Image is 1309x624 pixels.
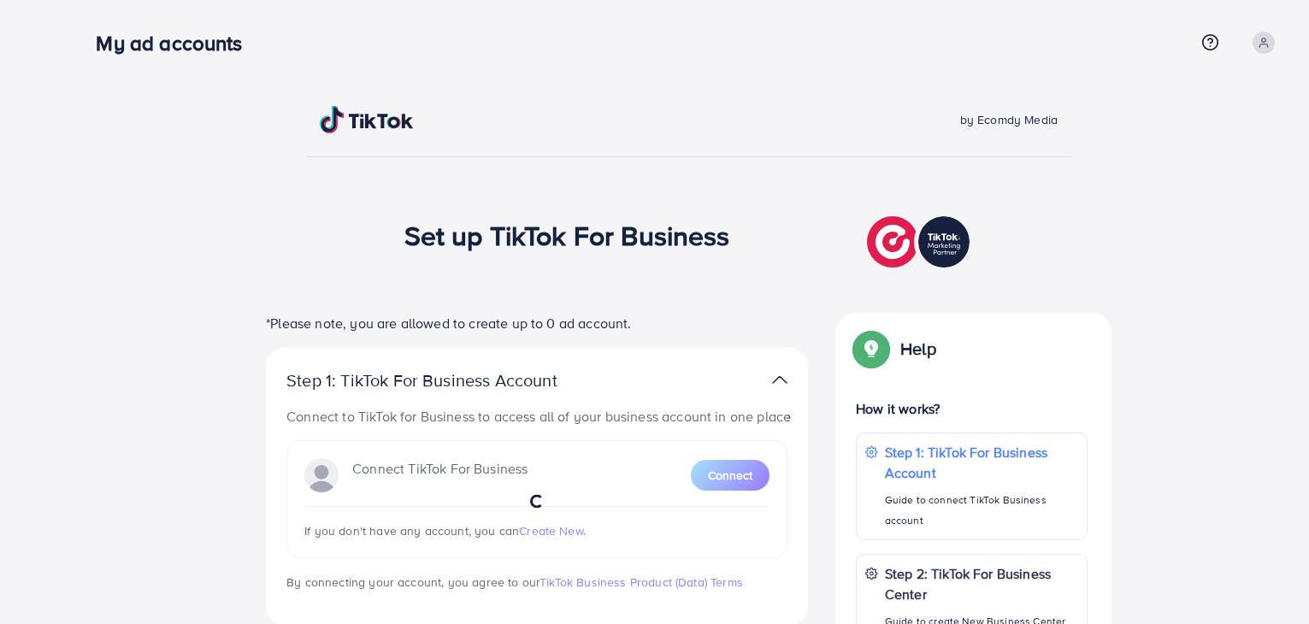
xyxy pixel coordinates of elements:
p: Step 1: TikTok For Business Account [286,370,611,391]
p: Help [900,338,936,359]
p: Step 2: TikTok For Business Center [885,563,1078,604]
p: Guide to connect TikTok Business account [885,490,1078,531]
p: Step 1: TikTok For Business Account [885,442,1078,483]
span: by Ecomdy Media [960,111,1058,128]
p: *Please note, you are allowed to create up to 0 ad account. [266,313,808,333]
img: Popup guide [856,333,887,364]
img: TikTok [320,106,414,133]
h3: My ad accounts [96,31,256,56]
img: TikTok partner [867,212,974,272]
h1: Set up TikTok For Business [404,219,730,251]
img: TikTok partner [772,368,787,392]
p: How it works? [856,398,1088,419]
